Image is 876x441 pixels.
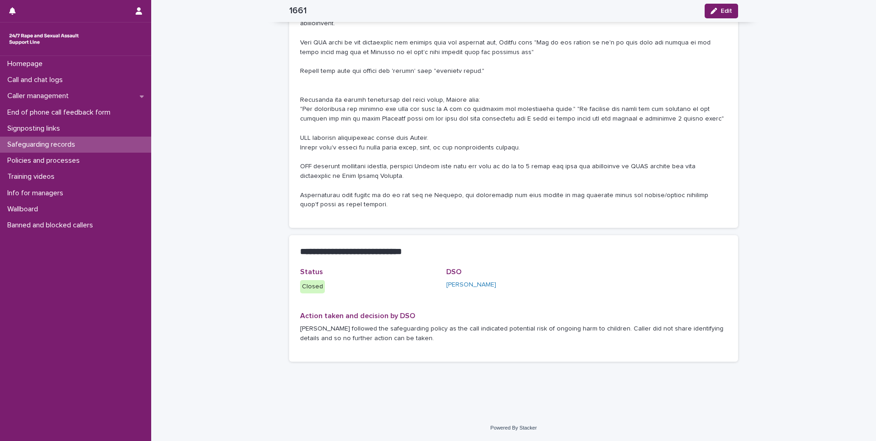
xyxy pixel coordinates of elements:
p: Safeguarding records [4,140,82,149]
p: Signposting links [4,124,67,133]
p: Training videos [4,172,62,181]
p: Info for managers [4,189,71,198]
h2: 1661 [289,6,307,16]
img: rhQMoQhaT3yELyF149Cw [7,30,81,48]
p: Homepage [4,60,50,68]
p: End of phone call feedback form [4,108,118,117]
p: Policies and processes [4,156,87,165]
p: Wallboard [4,205,45,214]
p: Call and chat logs [4,76,70,84]
span: DSO [446,268,461,276]
div: Closed [300,280,325,293]
p: Banned and blocked callers [4,221,100,230]
p: Caller management [4,92,76,100]
a: [PERSON_NAME] [446,280,496,290]
button: Edit [705,4,738,18]
a: Powered By Stacker [490,425,537,430]
span: Action taken and decision by DSO [300,312,415,320]
p: [PERSON_NAME] followed the safeguarding policy as the call indicated potential risk of ongoing ha... [300,324,727,343]
span: Edit [721,8,732,14]
span: Status [300,268,323,276]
